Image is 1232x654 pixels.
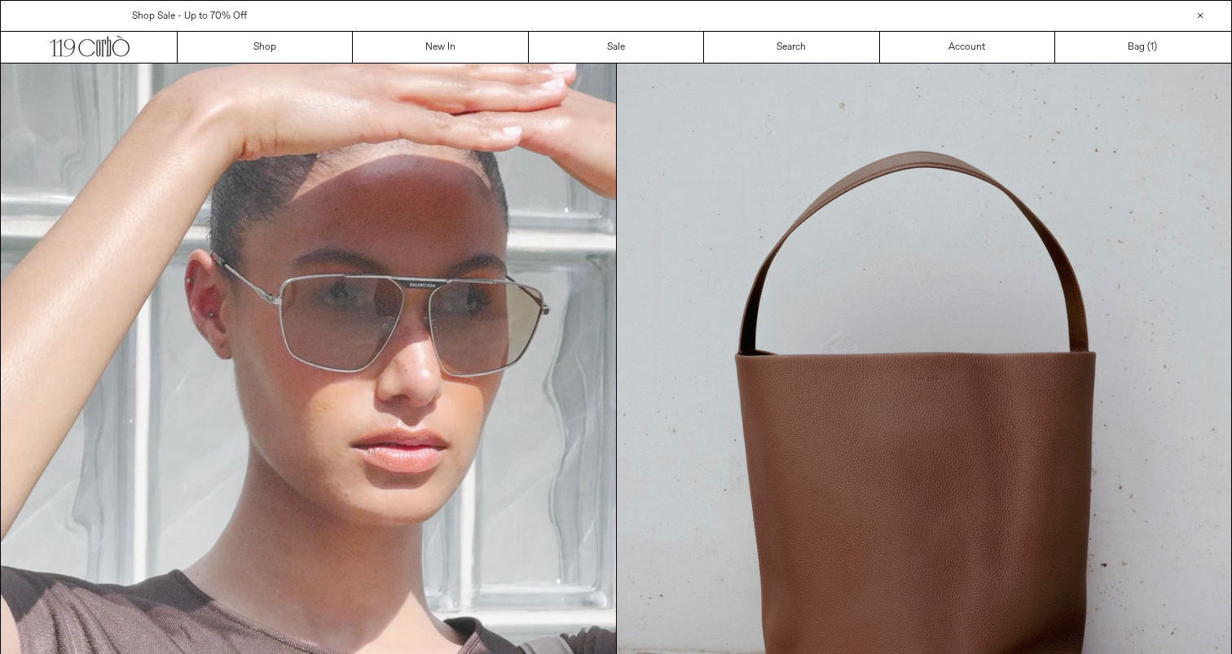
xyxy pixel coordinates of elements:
[1055,32,1230,63] a: Bag ()
[132,10,247,23] a: Shop Sale - Up to 70% Off
[880,32,1055,63] a: Account
[529,32,704,63] a: Sale
[178,32,353,63] a: Shop
[353,32,528,63] a: New In
[1151,41,1154,54] span: 1
[704,32,879,63] a: Search
[1151,40,1157,55] span: )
